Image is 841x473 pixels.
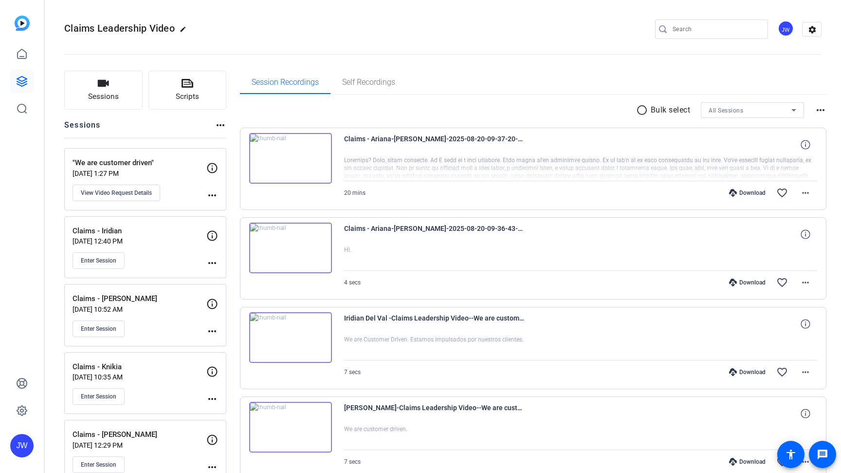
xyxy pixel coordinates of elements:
[73,361,206,373] p: Claims - Knikia
[800,456,811,468] mat-icon: more_horiz
[206,189,218,201] mat-icon: more_horiz
[778,20,794,37] div: JW
[344,223,524,246] span: Claims - Ariana-[PERSON_NAME]-2025-08-20-09-36-43-817-0
[344,133,524,156] span: Claims - Ariana-[PERSON_NAME]-2025-08-20-09-37-20-012-0
[73,185,160,201] button: View Video Request Details
[206,257,218,269] mat-icon: more_horiz
[206,325,218,337] mat-icon: more_horiz
[64,119,101,138] h2: Sessions
[10,434,34,457] div: JW
[803,22,822,37] mat-icon: settings
[344,458,361,465] span: 7 secs
[342,78,395,86] span: Self Recordings
[64,71,143,110] button: Sessions
[249,223,332,273] img: thumb-nail
[73,373,206,381] p: [DATE] 10:35 AM
[344,312,524,336] span: Iridian Del Val -Claims Leadership Video--We are customer driven--1754600660650-webcam
[636,104,651,116] mat-icon: radio_button_unchecked
[785,449,797,460] mat-icon: accessibility
[815,104,826,116] mat-icon: more_horiz
[215,119,226,131] mat-icon: more_horiz
[673,23,760,35] input: Search
[724,458,770,466] div: Download
[15,16,30,31] img: blue-gradient.svg
[73,305,206,313] p: [DATE] 10:52 AM
[249,402,332,453] img: thumb-nail
[800,366,811,378] mat-icon: more_horiz
[724,368,770,376] div: Download
[148,71,227,110] button: Scripts
[73,157,206,169] p: "We are customer driven"
[81,393,116,400] span: Enter Session
[73,441,206,449] p: [DATE] 12:29 PM
[344,369,361,376] span: 7 secs
[800,187,811,199] mat-icon: more_horiz
[64,22,175,34] span: Claims Leadership Video
[651,104,691,116] p: Bulk select
[81,461,116,469] span: Enter Session
[73,170,206,177] p: [DATE] 1:27 PM
[724,279,770,286] div: Download
[73,237,206,245] p: [DATE] 12:40 PM
[817,449,828,460] mat-icon: message
[344,402,524,425] span: [PERSON_NAME]-Claims Leadership Video--We are customer driven--1754581568538-webcam
[73,321,125,337] button: Enter Session
[344,279,361,286] span: 4 secs
[206,461,218,473] mat-icon: more_horiz
[176,91,199,102] span: Scripts
[800,277,811,288] mat-icon: more_horiz
[709,107,743,114] span: All Sessions
[73,429,206,440] p: Claims - [PERSON_NAME]
[344,189,366,196] span: 20 mins
[252,78,319,86] span: Session Recordings
[776,366,788,378] mat-icon: favorite_border
[81,257,116,265] span: Enter Session
[73,226,206,237] p: Claims - Iridian
[776,277,788,288] mat-icon: favorite_border
[180,26,191,38] mat-icon: edit
[249,133,332,184] img: thumb-nail
[73,388,125,405] button: Enter Session
[81,325,116,333] span: Enter Session
[776,187,788,199] mat-icon: favorite_border
[724,189,770,197] div: Download
[73,252,125,269] button: Enter Session
[249,312,332,363] img: thumb-nail
[88,91,119,102] span: Sessions
[778,20,795,38] ngx-avatar: Jesse Wilson
[776,456,788,468] mat-icon: favorite_border
[73,456,125,473] button: Enter Session
[206,393,218,405] mat-icon: more_horiz
[73,293,206,304] p: Claims - [PERSON_NAME]
[81,189,152,197] span: View Video Request Details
